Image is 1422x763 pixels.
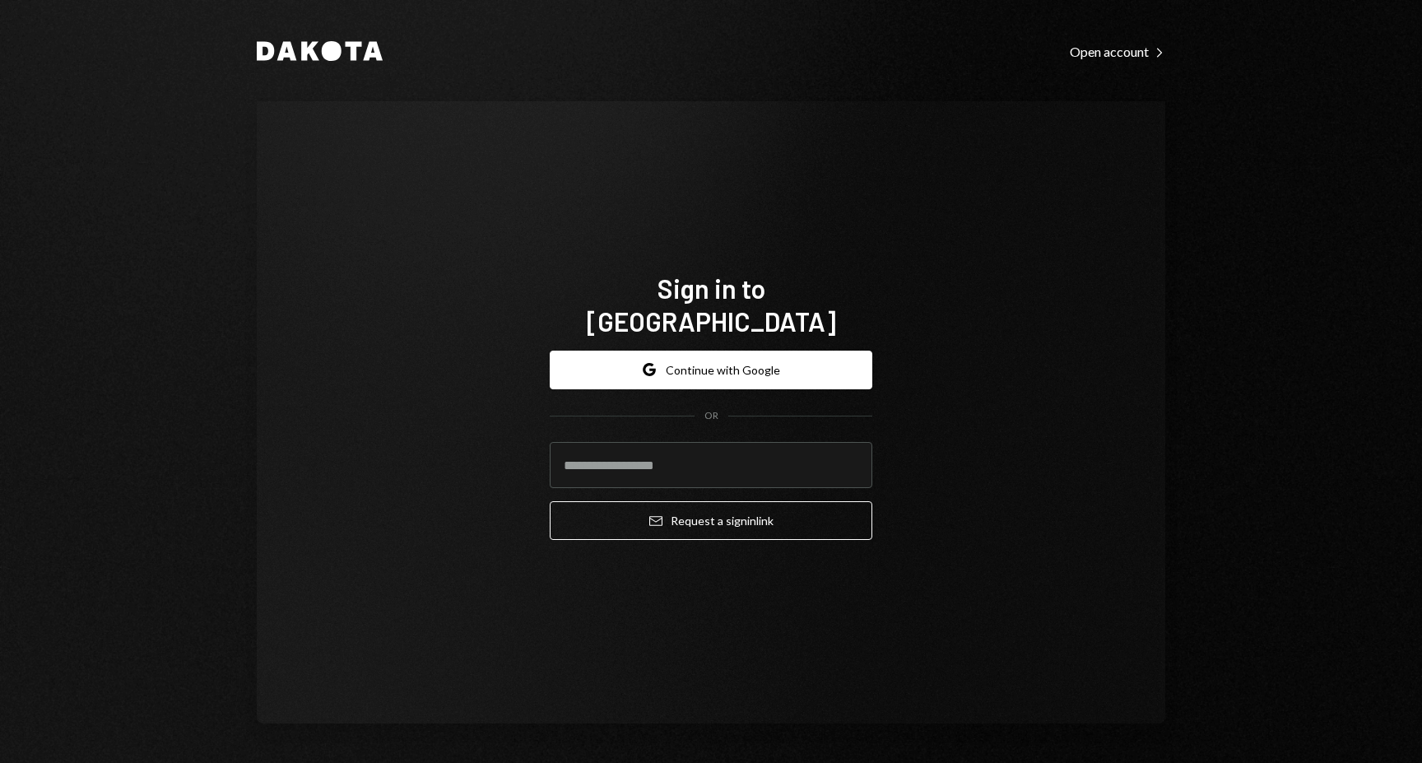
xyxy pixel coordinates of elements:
button: Request a signinlink [550,501,872,540]
div: Open account [1070,44,1165,60]
a: Open account [1070,42,1165,60]
h1: Sign in to [GEOGRAPHIC_DATA] [550,272,872,337]
button: Continue with Google [550,351,872,389]
div: OR [704,409,718,423]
